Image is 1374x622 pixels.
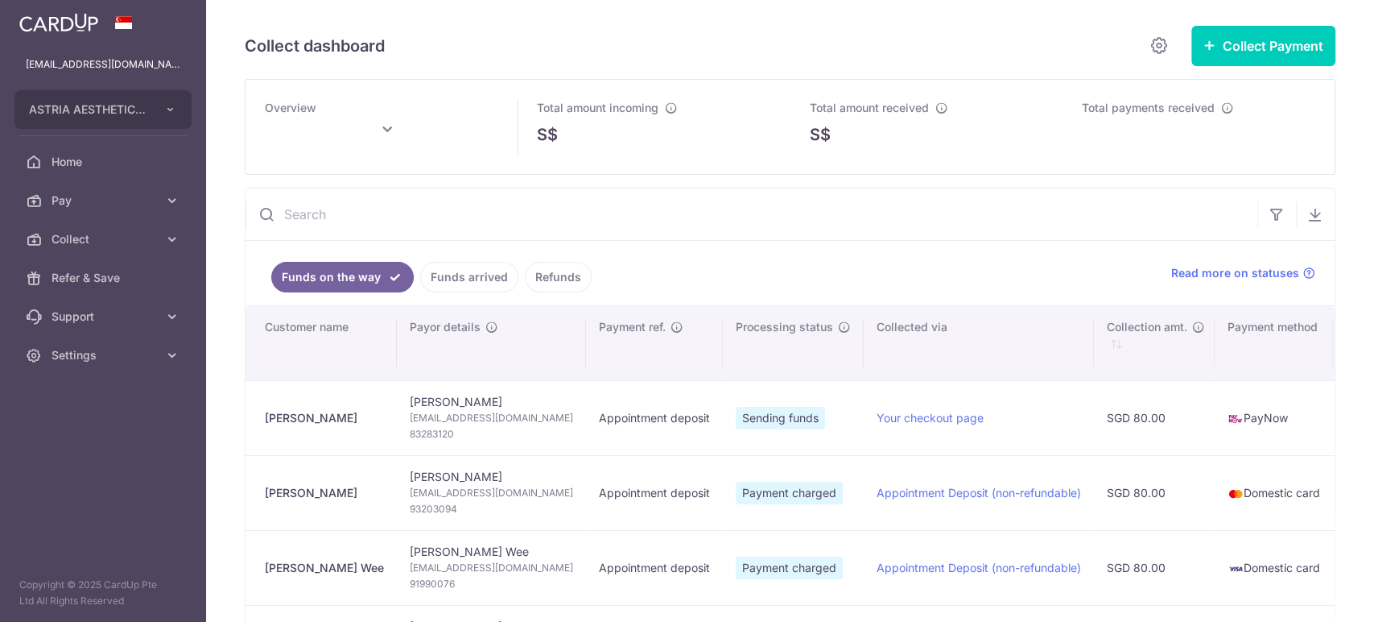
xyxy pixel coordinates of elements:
td: SGD 80.00 [1094,530,1215,605]
h5: Collect dashboard [245,33,385,59]
a: Refunds [525,262,592,292]
span: Collect [52,231,158,247]
th: Collected via [864,306,1094,380]
th: Customer name [246,306,397,380]
span: S$ [810,122,831,147]
img: CardUp [19,13,98,32]
img: visa-sm-192604c4577d2d35970c8ed26b86981c2741ebd56154ab54ad91a526f0f24972.png [1228,561,1244,577]
span: 91990076 [410,576,573,592]
span: Overview [265,101,316,114]
td: Appointment deposit [586,530,723,605]
td: [PERSON_NAME] [397,455,586,530]
td: Domestic card [1215,530,1333,605]
a: Appointment Deposit (non-refundable) [877,486,1081,500]
span: Read more on statuses [1171,265,1299,281]
span: Total amount received [810,101,929,114]
div: [PERSON_NAME] [265,485,384,501]
span: Support [52,309,158,325]
a: Funds on the way [271,262,414,292]
th: Payor details [397,306,586,380]
span: 93203094 [410,501,573,517]
span: [EMAIL_ADDRESS][DOMAIN_NAME] [410,410,573,426]
img: mastercard-sm-87a3fd1e0bddd137fecb07648320f44c262e2538e7db6024463105ddbc961eb2.png [1228,486,1244,502]
button: Collect Payment [1191,26,1335,66]
td: Domestic card [1215,455,1333,530]
th: Payment ref. [586,306,723,380]
td: SGD 80.00 [1094,380,1215,455]
span: Home [52,154,158,170]
td: PayNow [1215,380,1333,455]
span: 83283120 [410,426,573,442]
span: Settings [52,347,158,363]
th: Processing status [723,306,864,380]
div: [PERSON_NAME] Wee [265,560,384,576]
td: [PERSON_NAME] [397,380,586,455]
img: paynow-md-4fe65508ce96feda548756c5ee0e473c78d4820b8ea51387c6e4ad89e58a5e61.png [1228,411,1244,427]
a: Funds arrived [420,262,518,292]
span: [EMAIL_ADDRESS][DOMAIN_NAME] [410,560,573,576]
span: Processing status [736,319,833,335]
td: SGD 80.00 [1094,455,1215,530]
span: Sending funds [736,407,825,429]
span: Payor details [410,319,481,335]
span: Total payments received [1082,101,1215,114]
a: Your checkout page [877,411,984,425]
span: Payment ref. [599,319,666,335]
th: Payment method [1215,306,1333,380]
span: Payment charged [736,482,843,504]
input: Search [246,189,1257,240]
span: Payment charged [736,557,843,579]
td: Appointment deposit [586,380,723,455]
th: Collection amt. : activate to sort column ascending [1094,306,1215,380]
div: [PERSON_NAME] [265,410,384,426]
td: [PERSON_NAME] Wee [397,530,586,605]
span: Help [36,11,69,26]
span: Collection amt. [1107,319,1187,335]
a: Appointment Deposit (non-refundable) [877,561,1081,574]
p: [EMAIL_ADDRESS][DOMAIN_NAME] [26,56,180,73]
span: Pay [52,193,158,209]
button: ASTRIA AESTHETICS PTE. LTD. [14,90,192,129]
td: Appointment deposit [586,455,723,530]
span: ASTRIA AESTHETICS PTE. LTD. [29,102,148,118]
a: Read more on statuses [1171,265,1315,281]
span: Total amount incoming [537,101,658,114]
span: Refer & Save [52,270,158,286]
span: [EMAIL_ADDRESS][DOMAIN_NAME] [410,485,573,501]
span: S$ [537,122,558,147]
